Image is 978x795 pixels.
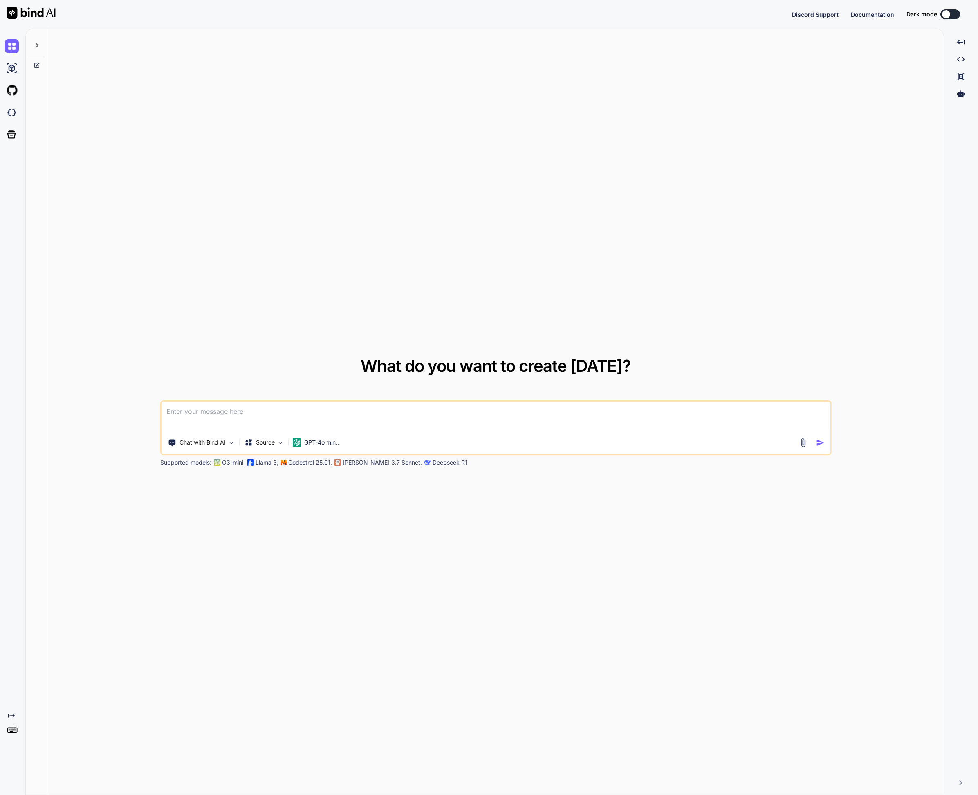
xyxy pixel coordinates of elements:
[228,439,235,446] img: Pick Tools
[343,458,422,467] p: [PERSON_NAME] 3.7 Sonnet,
[792,11,839,18] span: Discord Support
[433,458,467,467] p: Deepseek R1
[247,459,254,466] img: Llama2
[361,356,631,376] span: What do you want to create [DATE]?
[851,11,894,18] span: Documentation
[5,61,19,75] img: ai-studio
[160,458,211,467] p: Supported models:
[816,438,825,447] img: icon
[424,459,431,466] img: claude
[799,438,808,447] img: attachment
[5,83,19,97] img: githubLight
[7,7,56,19] img: Bind AI
[222,458,245,467] p: O3-mini,
[792,10,839,19] button: Discord Support
[334,459,341,466] img: claude
[906,10,937,18] span: Dark mode
[277,439,284,446] img: Pick Models
[256,458,278,467] p: Llama 3,
[293,438,301,447] img: GPT-4o mini
[214,459,220,466] img: GPT-4
[851,10,894,19] button: Documentation
[288,458,332,467] p: Codestral 25.01,
[5,106,19,119] img: darkCloudIdeIcon
[179,438,226,447] p: Chat with Bind AI
[304,438,339,447] p: GPT-4o min..
[256,438,275,447] p: Source
[5,39,19,53] img: chat
[281,460,287,465] img: Mistral-AI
